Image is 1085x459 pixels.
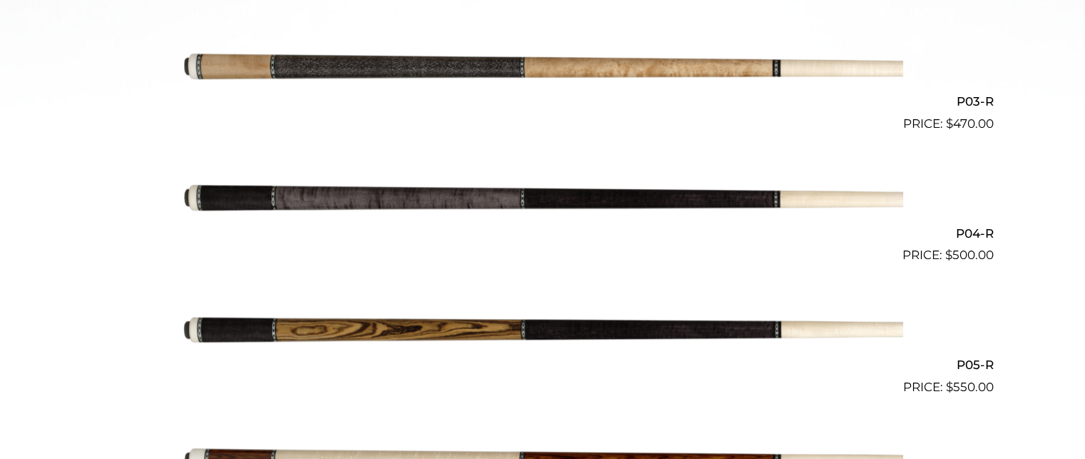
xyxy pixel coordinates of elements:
[92,351,994,378] h2: P05-R
[946,116,953,131] span: $
[92,8,994,133] a: P03-R $470.00
[945,248,952,262] span: $
[183,8,903,128] img: P03-R
[946,116,994,131] bdi: 470.00
[92,271,994,396] a: P05-R $550.00
[92,220,994,246] h2: P04-R
[92,139,994,265] a: P04-R $500.00
[183,271,903,390] img: P05-R
[183,139,903,259] img: P04-R
[945,248,994,262] bdi: 500.00
[946,380,953,394] span: $
[92,89,994,115] h2: P03-R
[946,380,994,394] bdi: 550.00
